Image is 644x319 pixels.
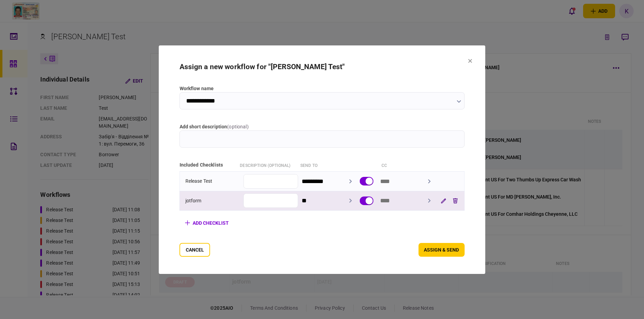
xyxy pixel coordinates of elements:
[180,130,465,148] input: add short description
[180,123,465,130] label: add short description
[180,63,465,71] h2: Assign a new workflow for "[PERSON_NAME] Test"
[300,161,357,169] div: send to
[180,217,234,229] button: add checklist
[240,161,297,169] div: Description (optional)
[418,243,464,257] button: assign & send
[227,124,248,129] span: ( optional )
[185,197,240,204] div: jotform
[180,161,237,169] div: included checklists
[382,161,439,169] div: cc
[180,85,465,92] label: Workflow name
[180,243,210,257] button: Cancel
[185,178,240,185] div: Release Test
[180,92,465,109] input: Workflow name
